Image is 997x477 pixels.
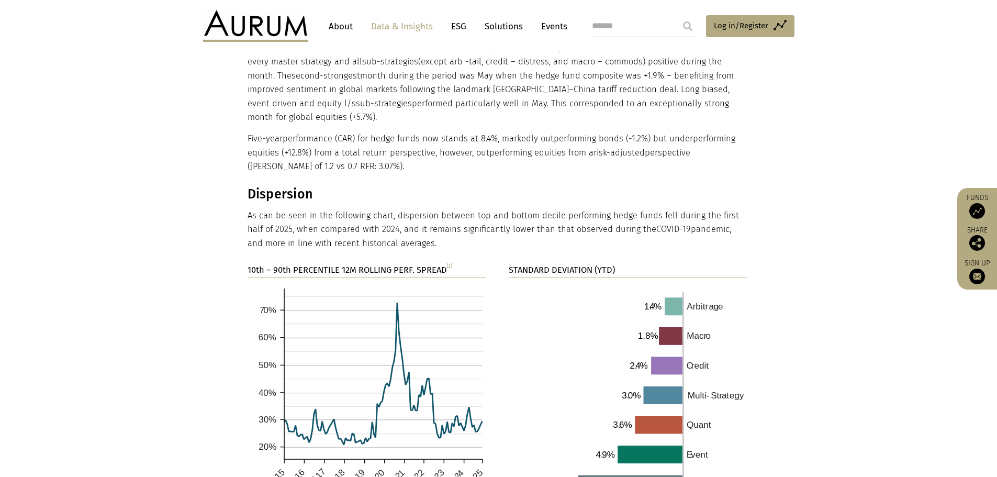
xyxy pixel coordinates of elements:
[969,203,985,219] img: Access Funds
[593,148,645,158] span: risk-adjusted
[248,132,747,173] p: performance (CAR) for hedge funds now stands at 8.4%, markedly outperforming bonds (-1.2%) but un...
[714,19,768,32] span: Log in/Register
[962,193,992,219] a: Funds
[356,98,412,108] span: sub-strategies
[969,269,985,284] img: Sign up to our newsletter
[248,186,747,202] h3: Dispersion
[962,227,992,251] div: Share
[248,265,452,275] strong: 10th – 90th PERCENTILE 12M ROLLING PERF. SPREAD
[203,10,308,42] img: Aurum
[969,235,985,251] img: Share this post
[248,209,747,250] p: As can be seen in the following chart, dispersion between top and bottom decile performing hedge ...
[677,16,698,37] input: Submit
[292,71,360,81] span: second-strongest
[446,17,472,36] a: ESG
[362,57,418,66] span: sub-strategies
[479,17,528,36] a: Solutions
[706,15,794,37] a: Log in/Register
[323,17,358,36] a: About
[248,41,747,124] p: The strongest month for the HF Composite occurred in January (+2.0%), driven by strong performanc...
[248,134,283,143] span: Five-year
[656,224,691,234] span: COVID-19
[536,17,567,36] a: Events
[366,17,438,36] a: Data & Insights
[447,262,452,268] a: [1]
[509,265,615,275] strong: STANDARD DEVIATION (YTD)
[962,259,992,284] a: Sign up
